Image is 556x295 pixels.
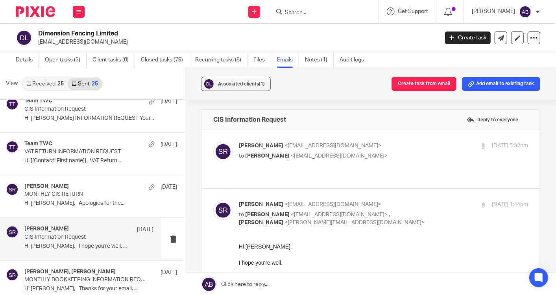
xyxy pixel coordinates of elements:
[305,52,334,68] a: Notes (1)
[24,141,52,147] h4: Team TWC
[161,183,177,191] p: [DATE]
[161,269,177,276] p: [DATE]
[16,30,32,46] img: svg%3E
[253,52,271,68] a: Files
[291,212,388,217] span: <[EMAIL_ADDRESS][DOMAIN_NAME]>
[22,78,68,90] a: Received25
[16,6,55,17] img: Pixie
[159,278,161,284] span: .
[389,212,390,217] span: ,
[284,9,355,17] input: Search
[24,115,177,122] p: Hi [PERSON_NAME] INFORMATION REQUEST Your...
[24,191,146,198] p: MONTHLY CIS RETURN
[239,202,283,207] span: [PERSON_NAME]
[24,158,177,164] p: Hi [[Contact: First name]] , VAT Return...
[472,7,515,15] p: [PERSON_NAME]
[284,143,381,148] span: <[EMAIL_ADDRESS][DOMAIN_NAME]>
[92,81,98,87] div: 25
[245,153,290,159] span: [PERSON_NAME]
[6,80,18,88] span: View
[24,226,69,232] h4: [PERSON_NAME]
[57,81,64,87] div: 25
[284,202,381,207] span: <[EMAIL_ADDRESS][DOMAIN_NAME]>
[24,148,146,155] p: VAT RETURN INFORMATION REQUEST
[465,114,520,126] label: Reply to everyone
[45,52,87,68] a: Open tasks (3)
[24,183,69,190] h4: [PERSON_NAME]
[445,32,491,44] a: Create task
[38,30,354,38] h2: Dimension Fencing Limited
[24,98,52,104] h4: Team TWC
[24,106,146,113] p: CIS Information Request
[492,200,528,209] p: [DATE] 1:44pm
[6,269,18,281] img: svg%3E
[218,82,265,86] span: Associated clients
[141,52,189,68] a: Closed tasks (79)
[213,116,286,124] h4: CIS Information Request
[398,9,428,14] span: Get Support
[201,77,271,91] button: Associated clients(1)
[6,141,18,153] img: svg%3E
[245,212,290,217] span: [PERSON_NAME]
[24,269,116,275] h4: [PERSON_NAME], [PERSON_NAME]
[239,143,283,148] span: [PERSON_NAME]
[67,278,159,284] a: [EMAIL_ADDRESS][DOMAIN_NAME]
[161,98,177,106] p: [DATE]
[213,200,233,220] img: svg%3E
[239,220,283,225] span: [PERSON_NAME]
[24,234,127,241] p: CIS Information Request
[24,200,177,207] p: Hi [PERSON_NAME], Apologies for the...
[92,52,135,68] a: Client tasks (0)
[6,98,18,110] img: svg%3E
[137,226,153,234] p: [DATE]
[203,78,215,90] img: svg%3E
[68,78,102,90] a: Sent25
[24,286,177,292] p: Hi [PERSON_NAME], Thanks for your email. ...
[24,243,153,250] p: Hi [PERSON_NAME]. I hope you're well. ...
[277,52,299,68] a: Emails
[161,141,177,148] p: [DATE]
[24,276,146,283] p: MONTHLY BOOKKEEPING INFORMATION REQUEST
[284,220,425,225] span: <[PERSON_NAME][EMAIL_ADDRESS][DOMAIN_NAME]>
[239,153,244,159] span: to
[291,153,388,159] span: <[EMAIL_ADDRESS][DOMAIN_NAME]>
[392,77,456,91] button: Create task from email
[519,6,532,18] img: svg%3E
[6,183,18,196] img: svg%3E
[492,142,528,150] p: [DATE] 5:32pm
[259,82,265,86] span: (1)
[462,77,540,91] button: Add email to existing task
[239,212,244,217] span: to
[38,38,433,46] p: [EMAIL_ADDRESS][DOMAIN_NAME]
[16,52,39,68] a: Details
[340,52,370,68] a: Audit logs
[213,142,233,161] img: svg%3E
[195,52,248,68] a: Recurring tasks (8)
[6,226,18,238] img: svg%3E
